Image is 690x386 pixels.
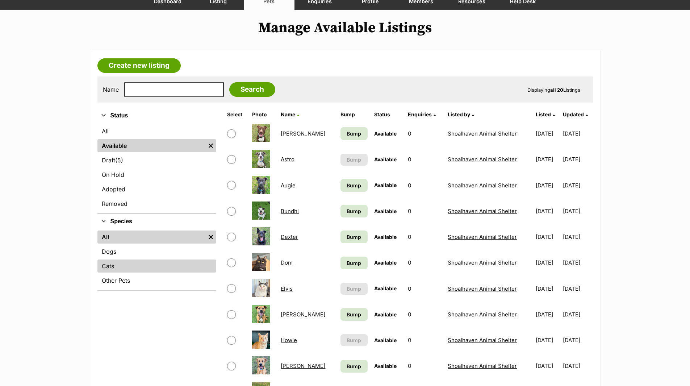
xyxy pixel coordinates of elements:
[97,231,205,244] a: All
[97,260,216,273] a: Cats
[527,87,580,93] span: Displaying Listings
[281,156,294,163] a: Astro
[347,336,361,344] span: Bump
[405,302,444,327] td: 0
[340,127,368,140] a: Bump
[448,130,517,137] a: Shoalhaven Animal Shelter
[374,156,397,162] span: Available
[448,285,517,292] a: Shoalhaven Animal Shelter
[97,125,216,138] a: All
[374,234,397,240] span: Available
[347,207,361,215] span: Bump
[533,121,562,146] td: [DATE]
[340,154,368,166] button: Bump
[347,233,361,241] span: Bump
[281,362,325,369] a: [PERSON_NAME]
[340,231,368,243] a: Bump
[563,328,592,353] td: [DATE]
[448,311,517,318] a: Shoalhaven Animal Shelter
[563,224,592,249] td: [DATE]
[347,362,361,370] span: Bump
[281,130,325,137] a: [PERSON_NAME]
[281,182,296,189] a: Augie
[224,109,249,120] th: Select
[115,156,123,165] span: (5)
[374,182,397,188] span: Available
[563,147,592,172] td: [DATE]
[448,111,474,117] a: Listed by
[374,130,397,137] span: Available
[533,224,562,249] td: [DATE]
[563,250,592,275] td: [DATE]
[205,231,216,244] a: Remove filter
[340,283,368,295] button: Bump
[97,245,216,258] a: Dogs
[340,257,368,269] a: Bump
[347,130,361,137] span: Bump
[340,205,368,217] a: Bump
[533,276,562,301] td: [DATE]
[340,360,368,373] a: Bump
[405,199,444,224] td: 0
[533,199,562,224] td: [DATE]
[448,259,517,266] a: Shoalhaven Animal Shelter
[97,58,181,73] a: Create new listing
[97,168,216,181] a: On Hold
[405,224,444,249] td: 0
[448,337,517,344] a: Shoalhaven Animal Shelter
[563,111,588,117] a: Updated
[97,154,216,167] a: Draft
[374,260,397,266] span: Available
[371,109,404,120] th: Status
[536,111,555,117] a: Listed
[448,233,517,240] a: Shoalhaven Animal Shelter
[347,311,361,318] span: Bump
[533,147,562,172] td: [DATE]
[533,250,562,275] td: [DATE]
[97,217,216,226] button: Species
[281,259,293,266] a: Dom
[340,179,368,192] a: Bump
[405,276,444,301] td: 0
[533,173,562,198] td: [DATE]
[563,111,584,117] span: Updated
[533,353,562,378] td: [DATE]
[347,259,361,267] span: Bump
[97,111,216,120] button: Status
[97,229,216,290] div: Species
[374,208,397,214] span: Available
[374,285,397,291] span: Available
[338,109,371,120] th: Bump
[340,334,368,346] button: Bump
[281,208,299,215] a: Bundhi
[405,328,444,353] td: 0
[408,111,436,117] a: Enquiries
[97,197,216,210] a: Removed
[103,86,119,93] label: Name
[205,139,216,152] a: Remove filter
[97,123,216,213] div: Status
[374,337,397,343] span: Available
[563,302,592,327] td: [DATE]
[405,121,444,146] td: 0
[281,285,293,292] a: Elvis
[563,199,592,224] td: [DATE]
[347,285,361,292] span: Bump
[281,111,299,117] a: Name
[448,156,517,163] a: Shoalhaven Animal Shelter
[533,302,562,327] td: [DATE]
[249,109,277,120] th: Photo
[229,82,275,97] input: Search
[563,276,592,301] td: [DATE]
[281,337,297,344] a: Howie
[563,173,592,198] td: [DATE]
[97,139,205,152] a: Available
[550,87,563,93] strong: all 20
[405,353,444,378] td: 0
[97,274,216,287] a: Other Pets
[448,111,470,117] span: Listed by
[405,250,444,275] td: 0
[448,362,517,369] a: Shoalhaven Animal Shelter
[340,308,368,321] a: Bump
[448,208,517,215] a: Shoalhaven Animal Shelter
